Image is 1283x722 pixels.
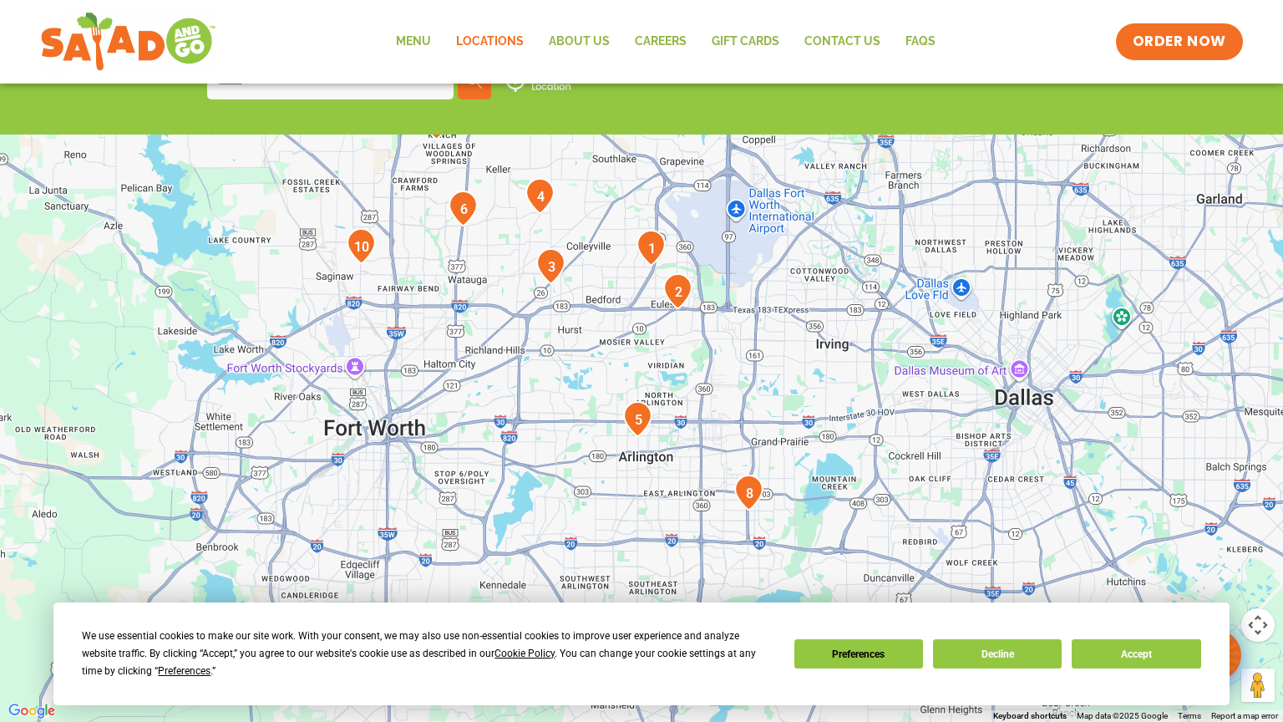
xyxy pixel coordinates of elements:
a: GIFT CARDS [699,23,792,61]
div: 5 [623,401,652,437]
div: Cookie Consent Prompt [53,603,1230,705]
span: Cookie Policy [494,648,555,659]
nav: Menu [383,23,948,61]
div: 8 [734,475,763,511]
span: Map data ©2025 Google [1077,711,1168,720]
span: Preferences [158,665,210,677]
a: Menu [383,23,444,61]
a: ORDER NOW [1116,23,1243,60]
span: ORDER NOW [1133,32,1226,52]
button: Keyboard shortcuts [993,710,1067,722]
a: Contact Us [792,23,893,61]
div: We use essential cookies to make our site work. With your consent, we may also use non-essential ... [82,628,773,680]
a: Careers [622,23,699,61]
button: Accept [1072,639,1200,669]
a: Locations [444,23,536,61]
button: Preferences [794,639,923,669]
a: FAQs [893,23,948,61]
div: 1 [636,230,666,266]
a: About Us [536,23,622,61]
img: new-SAG-logo-768×292 [40,8,216,75]
div: 2 [663,273,692,309]
button: Decline [933,639,1062,669]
